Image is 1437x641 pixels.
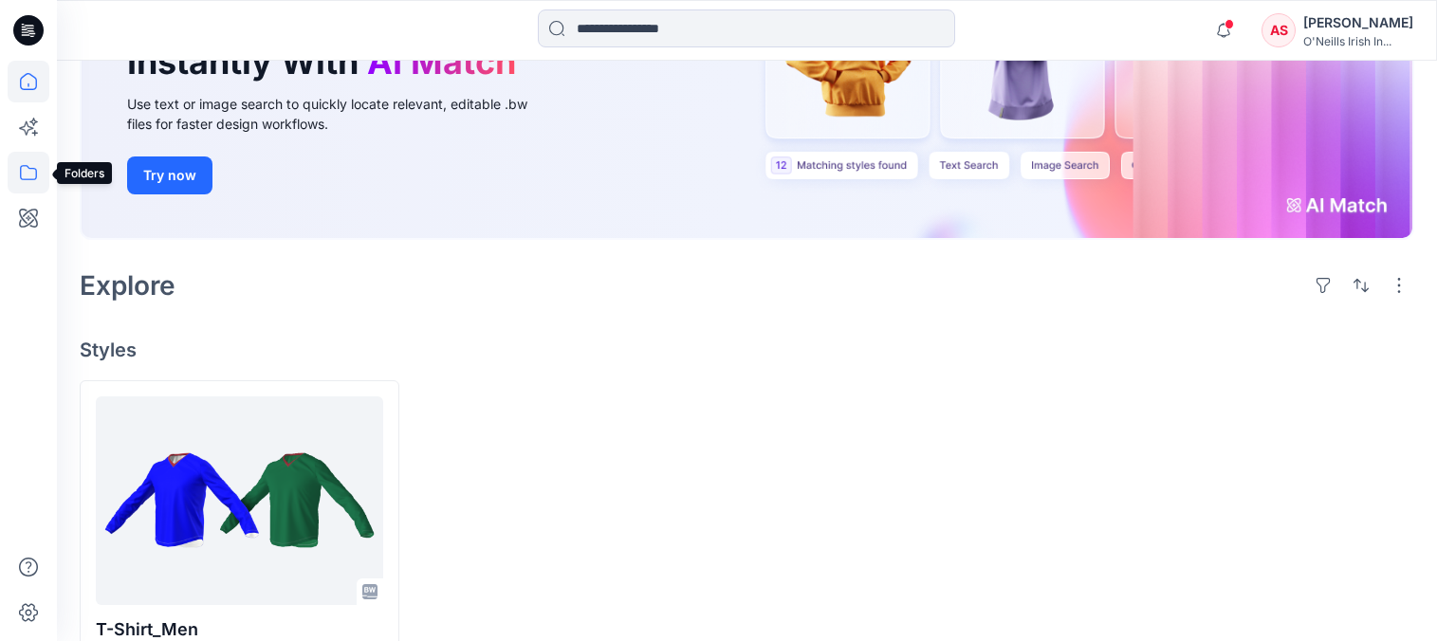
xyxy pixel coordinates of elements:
div: [PERSON_NAME] [1303,11,1413,34]
span: AI Match [367,41,516,82]
h2: Explore [80,270,175,301]
div: AS [1262,13,1296,47]
a: T-Shirt_Men [96,396,383,605]
button: Try now [127,156,212,194]
div: O'Neills Irish In... [1303,34,1413,48]
h4: Styles [80,339,1414,361]
div: Use text or image search to quickly locate relevant, editable .bw files for faster design workflows. [127,94,554,134]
